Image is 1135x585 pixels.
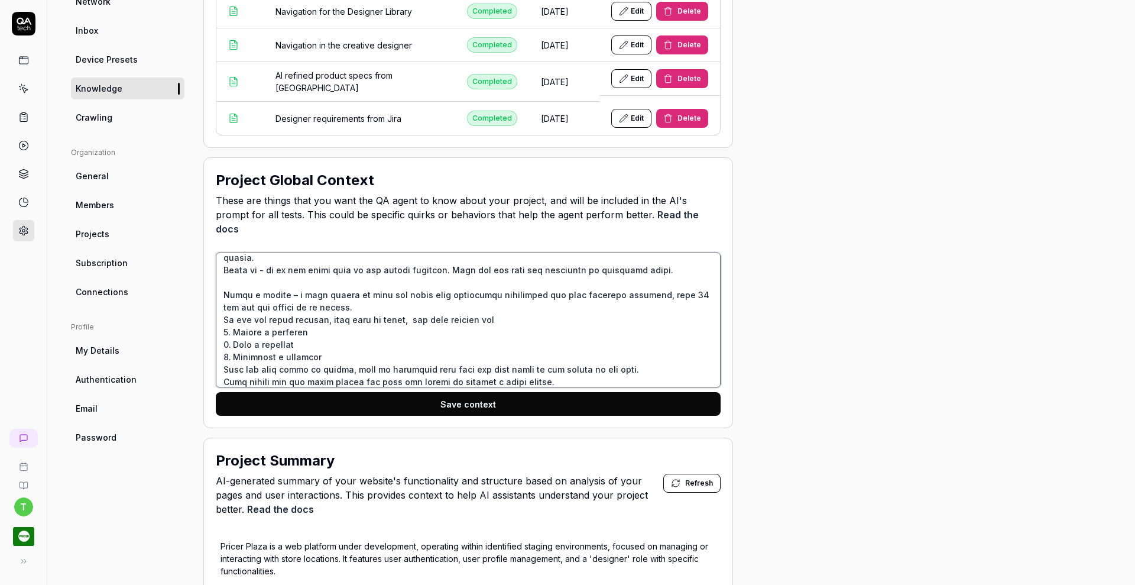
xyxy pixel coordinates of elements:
[216,474,663,516] span: AI-generated summary of your website's functionality and structure based on analysis of your page...
[71,147,184,158] div: Organization
[76,431,116,444] span: Password
[247,503,314,515] a: Read the docs
[5,453,42,471] a: Book a call with us
[677,113,701,124] span: Delete
[216,170,374,191] h2: Project Global Context
[76,402,98,415] span: Email
[5,471,42,490] a: Documentation
[529,28,599,62] td: [DATE]
[71,20,184,41] a: Inbox
[76,228,109,240] span: Projects
[76,373,137,386] span: Authentication
[76,53,138,66] span: Device Presets
[216,193,721,236] span: These are things that you want the QA agent to know about your project, and will be included in t...
[14,497,33,516] button: t
[467,4,517,19] div: Completed
[71,322,184,332] div: Profile
[264,62,455,102] td: AI refined product specs from [GEOGRAPHIC_DATA]
[9,429,38,448] a: New conversation
[13,526,34,547] img: Pricer.com Logo
[76,286,128,298] span: Connections
[611,109,651,128] button: Edit
[656,109,708,128] button: Delete
[71,252,184,274] a: Subscription
[467,111,517,126] div: Completed
[71,223,184,245] a: Projects
[656,69,708,88] button: Delete
[71,369,184,390] a: Authentication
[71,49,184,70] a: Device Presets
[264,28,455,62] td: Navigation in the creative designer
[663,474,721,493] button: Refresh
[76,82,122,95] span: Knowledge
[656,35,708,54] button: Delete
[71,397,184,419] a: Email
[264,102,455,135] td: Designer requirements from Jira
[76,344,119,357] span: My Details
[71,165,184,187] a: General
[71,340,184,361] a: My Details
[611,2,651,21] button: Edit
[76,199,114,211] span: Members
[611,35,651,54] button: Edit
[220,540,716,577] p: Pricer Plaza is a web platform under development, operating within identified staging environment...
[467,74,517,89] div: Completed
[656,2,708,21] button: Delete
[467,37,517,53] div: Completed
[677,6,701,17] span: Delete
[71,106,184,128] a: Crawling
[216,392,721,416] button: Save context
[71,426,184,448] a: Password
[76,24,98,37] span: Inbox
[529,62,599,102] td: [DATE]
[76,111,112,124] span: Crawling
[71,281,184,303] a: Connections
[611,69,651,88] button: Edit
[677,73,701,84] span: Delete
[529,102,599,135] td: [DATE]
[677,40,701,50] span: Delete
[216,450,335,471] h2: Project Summary
[71,77,184,99] a: Knowledge
[5,516,42,550] button: Pricer.com Logo
[71,194,184,216] a: Members
[685,478,713,489] span: Refresh
[76,170,109,182] span: General
[76,257,128,269] span: Subscription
